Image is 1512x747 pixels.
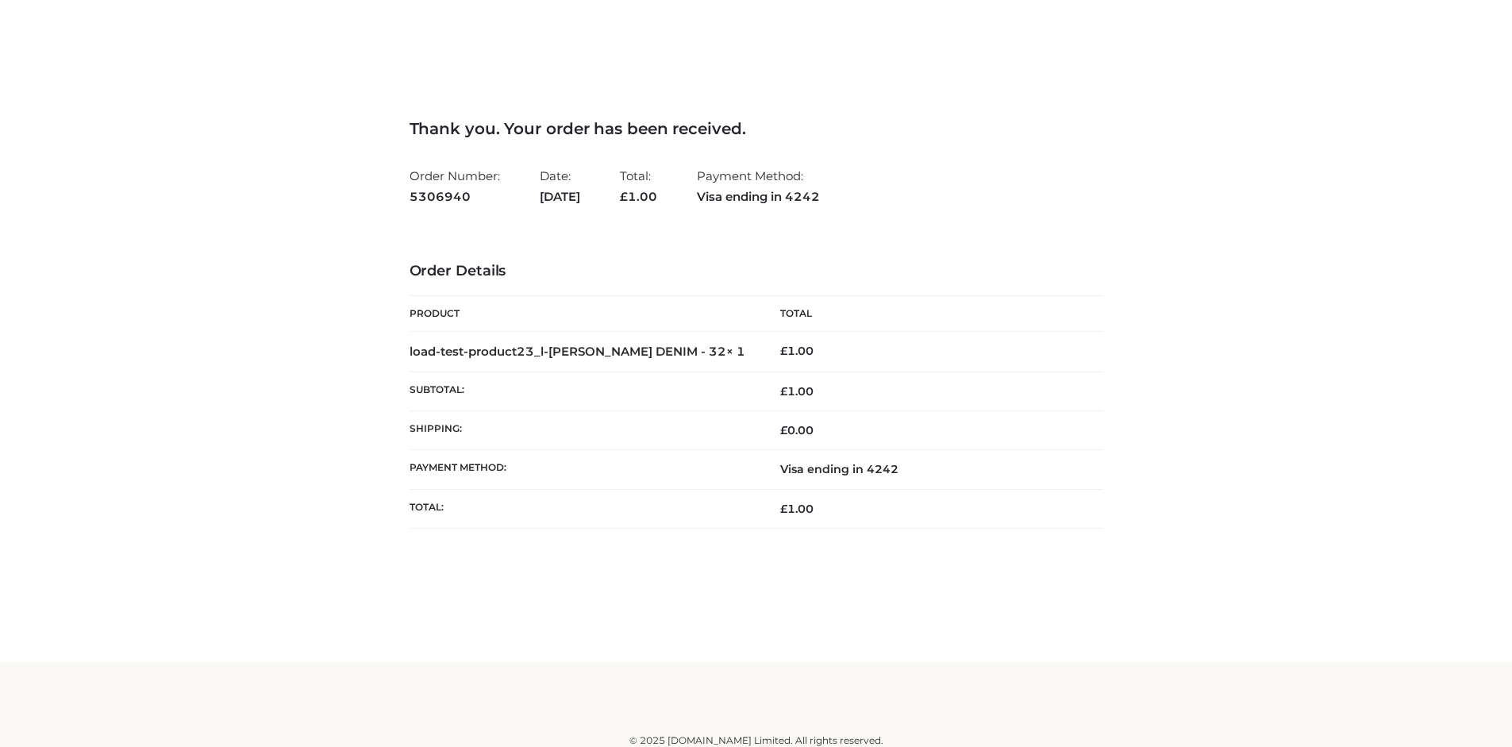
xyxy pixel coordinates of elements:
span: £ [780,344,787,358]
li: Total: [620,162,657,210]
h3: Thank you. Your order has been received. [410,119,1103,138]
td: Visa ending in 4242 [756,450,1103,489]
bdi: 0.00 [780,423,814,437]
span: £ [780,423,787,437]
span: 1.00 [780,384,814,399]
strong: × 1 [726,344,745,359]
span: 1.00 [620,189,657,204]
h3: Order Details [410,263,1103,280]
li: Payment Method: [697,162,820,210]
span: £ [620,189,628,204]
strong: load-test-product23_l-[PERSON_NAME] DENIM - 32 [410,344,745,359]
span: 1.00 [780,502,814,516]
th: Total: [410,489,756,528]
th: Shipping: [410,411,756,450]
bdi: 1.00 [780,344,814,358]
li: Order Number: [410,162,500,210]
span: £ [780,384,787,399]
strong: [DATE] [540,187,580,207]
strong: Visa ending in 4242 [697,187,820,207]
th: Payment method: [410,450,756,489]
span: £ [780,502,787,516]
th: Product [410,296,756,332]
th: Subtotal: [410,372,756,410]
th: Total [756,296,1103,332]
strong: 5306940 [410,187,500,207]
li: Date: [540,162,580,210]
